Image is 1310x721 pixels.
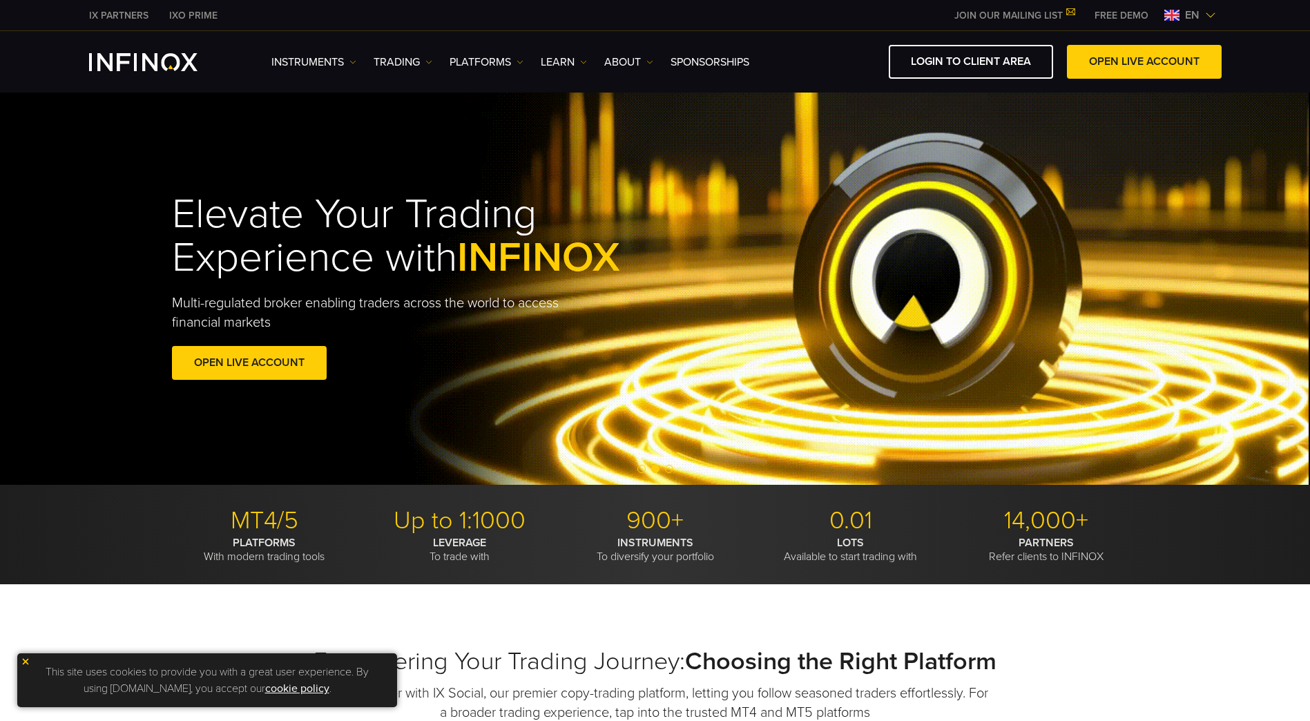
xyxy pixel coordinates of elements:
strong: Choosing the Right Platform [685,646,996,676]
span: en [1179,7,1205,23]
a: TRADING [374,54,432,70]
a: INFINOX MENU [1084,8,1159,23]
a: Instruments [271,54,356,70]
p: 900+ [563,506,748,536]
a: OPEN LIVE ACCOUNT [172,346,327,380]
a: JOIN OUR MAILING LIST [944,10,1084,21]
span: Go to slide 1 [637,465,646,473]
span: INFINOX [457,233,620,282]
a: INFINOX [79,8,159,23]
a: INFINOX [159,8,228,23]
strong: INSTRUMENTS [617,536,693,550]
a: Learn [541,54,587,70]
p: To diversify your portfolio [563,536,748,564]
a: cookie policy [265,682,329,695]
p: 0.01 [758,506,943,536]
a: PLATFORMS [450,54,523,70]
h2: Empowering Your Trading Journey: [172,646,1139,677]
p: To trade with [367,536,552,564]
span: Go to slide 3 [665,465,673,473]
p: Available to start trading with [758,536,943,564]
p: Up to 1:1000 [367,506,552,536]
strong: PARTNERS [1019,536,1074,550]
p: This site uses cookies to provide you with a great user experience. By using [DOMAIN_NAME], you a... [24,660,390,700]
img: yellow close icon [21,657,30,666]
p: Multi-regulated broker enabling traders across the world to access financial markets [172,294,582,332]
strong: LOTS [837,536,864,550]
a: LOGIN TO CLIENT AREA [889,45,1053,79]
p: 14,000+ [954,506,1139,536]
strong: LEVERAGE [433,536,486,550]
a: ABOUT [604,54,653,70]
strong: PLATFORMS [233,536,296,550]
p: Refer clients to INFINOX [954,536,1139,564]
p: MT4/5 [172,506,357,536]
a: SPONSORSHIPS [671,54,749,70]
span: Go to slide 2 [651,465,659,473]
p: With modern trading tools [172,536,357,564]
a: INFINOX Logo [89,53,230,71]
h1: Elevate Your Trading Experience with [172,193,684,280]
a: OPEN LIVE ACCOUNT [1067,45,1222,79]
